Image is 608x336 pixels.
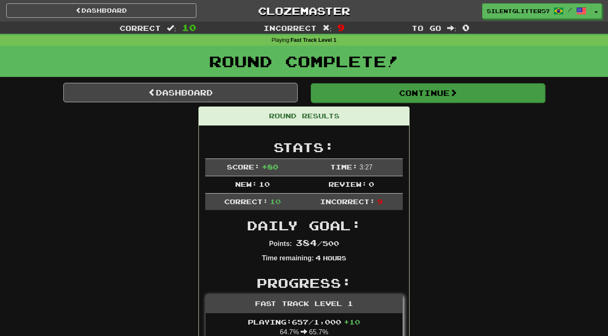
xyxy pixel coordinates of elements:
span: Incorrect [263,24,317,32]
span: Incorrect: [320,197,375,205]
small: Hours [323,254,346,262]
span: New: [235,180,257,188]
h2: Progress: [205,276,403,290]
span: 10 [182,22,196,33]
strong: Time remaining: [262,254,314,262]
a: Dashboard [63,83,298,102]
span: SilentGlitter5787 [487,7,549,15]
span: + 80 [262,163,278,171]
span: : [447,25,456,32]
span: / 500 [296,239,339,247]
span: 384 [296,238,317,248]
strong: Points: [269,240,292,247]
a: SilentGlitter5787 / [482,3,591,19]
button: Continue [311,83,545,103]
a: Clozemaster [209,3,399,18]
span: 10 [259,180,270,188]
span: To go [412,24,441,32]
span: / [568,7,572,13]
span: : [167,25,176,32]
span: 9 [377,197,383,205]
span: 0 [462,22,470,33]
span: 0 [369,180,374,188]
span: 9 [337,22,345,33]
span: Correct [119,24,161,32]
h1: Round Complete! [3,53,605,70]
h2: Daily Goal: [205,219,403,232]
span: Review: [328,180,367,188]
a: Dashboard [6,3,196,18]
h2: Stats: [205,140,403,154]
span: Time: [330,163,358,171]
span: 3 : 27 [359,164,372,171]
span: Score: [227,163,260,171]
span: 4 [315,254,321,262]
strong: Fast Track Level 1 [290,37,337,43]
div: Fast Track Level 1 [206,295,402,313]
span: : [323,25,332,32]
span: 10 [270,197,281,205]
span: Correct: [224,197,268,205]
div: Round Results [199,107,409,126]
span: Playing: 657 / 1,000 [248,318,360,326]
span: + 10 [344,318,360,326]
